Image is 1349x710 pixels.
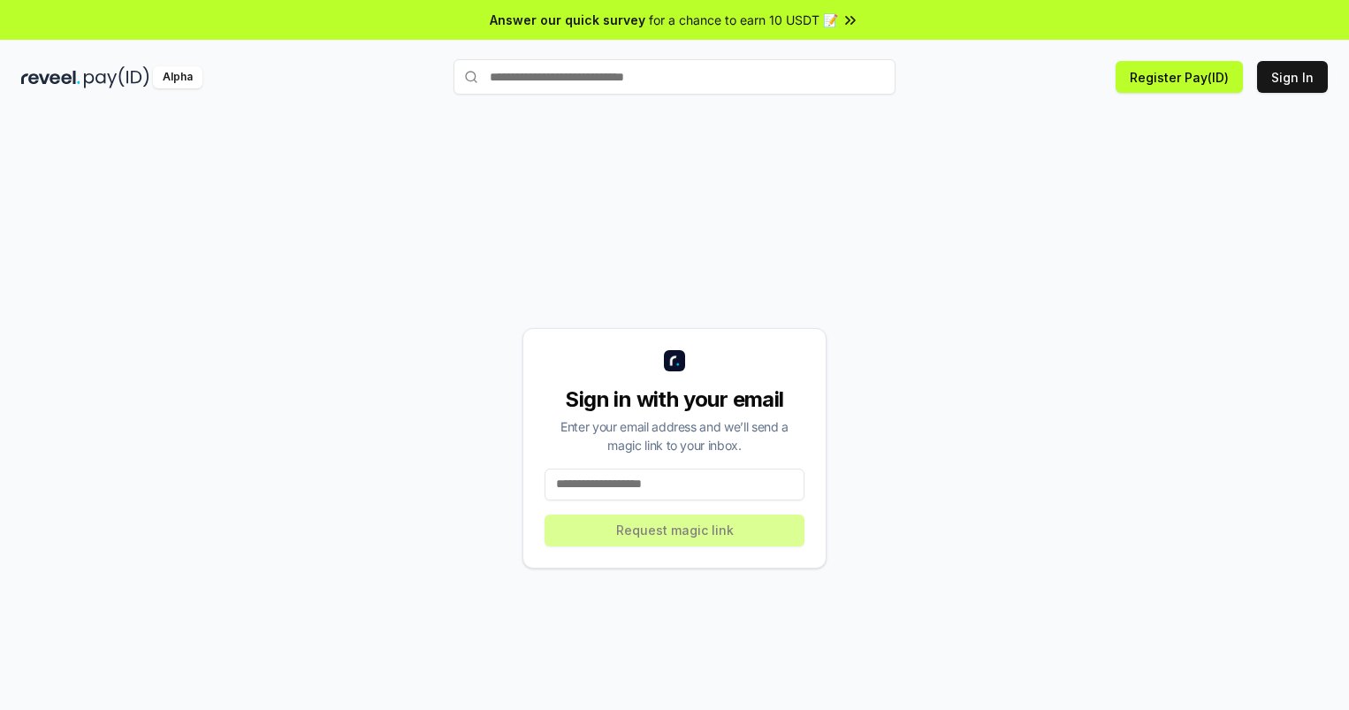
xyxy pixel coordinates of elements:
span: for a chance to earn 10 USDT 📝 [649,11,838,29]
img: reveel_dark [21,66,80,88]
img: logo_small [664,350,685,371]
div: Sign in with your email [545,386,804,414]
span: Answer our quick survey [490,11,645,29]
button: Sign In [1257,61,1328,93]
button: Register Pay(ID) [1116,61,1243,93]
img: pay_id [84,66,149,88]
div: Alpha [153,66,202,88]
div: Enter your email address and we’ll send a magic link to your inbox. [545,417,804,454]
